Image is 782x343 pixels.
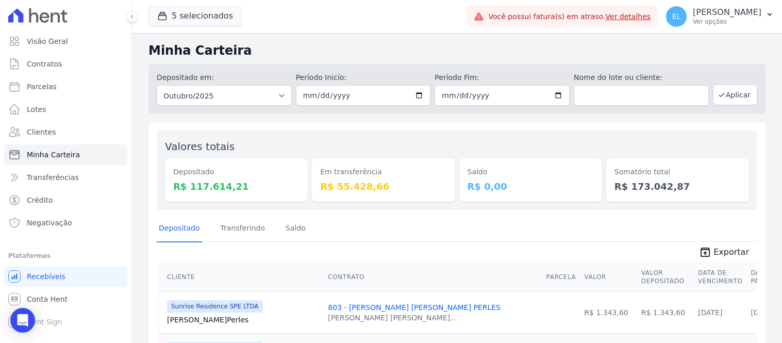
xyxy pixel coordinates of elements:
[713,246,749,258] span: Exportar
[324,263,542,292] th: Contrato
[614,179,741,193] dd: R$ 173.042,87
[672,13,681,20] span: EL
[4,289,127,309] a: Conta Hent
[606,12,651,21] a: Ver detalhes
[167,300,263,313] span: Sunrise Residence SPE LTDA
[10,308,35,333] div: Open Intercom Messenger
[219,216,268,242] a: Transferindo
[148,41,766,60] h2: Minha Carteira
[148,6,242,26] button: 5 selecionados
[694,263,746,292] th: Data de Vencimento
[637,291,694,333] td: R$ 1.343,60
[580,291,637,333] td: R$ 1.343,60
[4,122,127,142] a: Clientes
[328,303,501,312] a: 803 - [PERSON_NAME] [PERSON_NAME] PERLES
[713,85,757,105] button: Aplicar
[4,167,127,188] a: Transferências
[27,127,56,137] span: Clientes
[27,271,65,282] span: Recebíveis
[488,11,651,22] span: Você possui fatura(s) em atraso.
[157,73,214,81] label: Depositado em:
[320,167,446,177] dt: Em transferência
[4,144,127,165] a: Minha Carteira
[468,179,594,193] dd: R$ 0,00
[468,167,594,177] dt: Saldo
[4,31,127,52] a: Visão Geral
[4,76,127,97] a: Parcelas
[173,179,300,193] dd: R$ 117.614,21
[157,216,202,242] a: Depositado
[693,7,761,18] p: [PERSON_NAME]
[614,167,741,177] dt: Somatório total
[165,140,235,153] label: Valores totais
[580,263,637,292] th: Valor
[320,179,446,193] dd: R$ 55.428,66
[284,216,308,242] a: Saldo
[27,218,72,228] span: Negativação
[4,266,127,287] a: Recebíveis
[4,99,127,120] a: Lotes
[4,54,127,74] a: Contratos
[691,246,757,260] a: unarchive Exportar
[296,72,431,83] label: Período Inicío:
[699,246,711,258] i: unarchive
[4,213,127,233] a: Negativação
[159,263,324,292] th: Cliente
[173,167,300,177] dt: Depositado
[8,250,123,262] div: Plataformas
[693,18,761,26] p: Ver opções
[27,195,53,205] span: Crédito
[27,104,46,115] span: Lotes
[27,59,62,69] span: Contratos
[658,2,782,31] button: EL [PERSON_NAME] Ver opções
[27,81,57,92] span: Parcelas
[27,172,79,183] span: Transferências
[574,72,709,83] label: Nome do lote ou cliente:
[27,294,68,304] span: Conta Hent
[167,315,320,325] a: [PERSON_NAME]Perles
[27,150,80,160] span: Minha Carteira
[698,308,722,317] a: [DATE]
[328,313,501,323] div: [PERSON_NAME] [PERSON_NAME]...
[637,263,694,292] th: Valor Depositado
[27,36,68,46] span: Visão Geral
[542,263,580,292] th: Parcela
[4,190,127,210] a: Crédito
[751,308,775,317] a: [DATE]
[435,72,570,83] label: Período Fim:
